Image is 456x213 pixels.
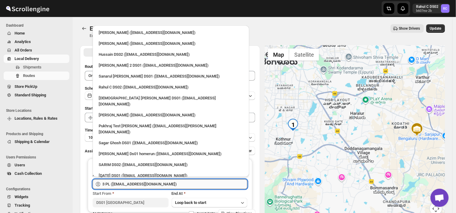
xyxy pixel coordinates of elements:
[15,84,37,89] span: Store PickUp
[413,4,450,13] button: User menu
[99,95,243,107] div: [DEMOGRAPHIC_DATA] [PERSON_NAME] DS01 ([EMAIL_ADDRESS][DOMAIN_NAME])
[90,25,117,32] span: Edit Route
[416,9,439,13] p: b607ea-2b
[4,72,69,80] button: Routes
[6,131,70,136] span: Products and Shipping
[15,56,39,61] span: Local Delivery
[15,171,42,176] span: Cash Collection
[15,163,25,167] span: Users
[6,23,70,28] span: Dashboard
[175,200,207,205] span: Loop back to start
[93,48,249,59] li: Hussain DS02 (jarav60351@abatido.com)
[93,109,249,120] li: Vikas Rathod (lolegiy458@nalwan.com)
[85,128,109,132] span: Time Per Stop
[15,139,50,144] span: Shipping & Calendar
[443,7,448,11] text: RC
[430,26,441,31] span: Update
[88,135,107,140] span: 10 minutes
[5,1,50,16] img: ScrollEngine
[85,71,255,81] input: Eg: Bengaluru Route
[85,86,109,91] span: Scheduled for
[99,173,243,179] div: [DATE] DS01 ([EMAIL_ADDRESS][DOMAIN_NAME])
[4,201,69,210] button: Tracking
[15,39,31,44] span: Analytics
[4,29,69,38] button: Home
[441,4,450,13] span: Rahul C DS02
[93,38,249,48] li: Mujakkir Benguli (voweh79617@daypey.com)
[6,187,70,191] span: Configurations
[4,38,69,46] button: Analytics
[6,108,70,113] span: Store Locations
[172,191,247,197] div: End At
[4,169,69,178] button: Cash Collection
[4,161,69,169] button: Users
[15,48,32,52] span: All Orders
[15,93,46,97] span: Standard Shipping
[15,31,25,35] span: Home
[4,46,69,55] button: All Orders
[85,64,106,69] span: Route Name
[93,28,249,38] li: Rahul Chopra (pukhraj@home-run.co)
[93,148,249,159] li: Sourav Ds01 homerun (bamij29633@eluxeer.com)
[90,33,139,38] p: Edit/update your created route
[15,195,28,199] span: Widgets
[99,73,243,79] div: Sanarul [PERSON_NAME] DS01 ([EMAIL_ADDRESS][DOMAIN_NAME])
[99,123,243,135] div: Pukhraj Test [PERSON_NAME] ([EMAIL_ADDRESS][PERSON_NAME][DOMAIN_NAME])
[15,203,30,208] span: Tracking
[426,24,445,33] button: Update
[6,155,70,160] span: Users Permissions
[85,92,255,100] button: [DATE]|[DATE]
[99,112,243,118] div: [PERSON_NAME] ([EMAIL_ADDRESS][DOMAIN_NAME])
[93,191,111,196] span: Start From
[85,133,255,142] button: 10 minutes
[23,73,35,78] span: Routes
[15,116,58,121] span: Locations, Rules & Rates
[99,162,243,168] div: SARIM DS02 ([EMAIL_ADDRESS][DOMAIN_NAME])
[93,137,249,148] li: Sagar Ghosh DS01 (loneyoj483@downlor.com)
[93,81,249,92] li: Rahul C DS02 (rahul.chopra@home-run.co)
[99,62,243,68] div: [PERSON_NAME] 2 DS01 ([EMAIL_ADDRESS][DOMAIN_NAME])
[99,140,243,146] div: Sagar Ghosh DS01 ([EMAIL_ADDRESS][DOMAIN_NAME])
[4,63,69,72] button: Shipments
[23,65,41,69] span: Shipments
[4,138,69,146] button: Shipping & Calendar
[399,26,420,31] span: Show Drivers
[268,48,289,61] button: Show street map
[289,48,319,61] button: Show satellite imagery
[99,30,243,36] div: [PERSON_NAME] ([EMAIL_ADDRESS][DOMAIN_NAME])
[391,24,424,33] button: Show Drivers
[93,59,249,70] li: Ali Husain 2 DS01 (petec71113@advitize.com)
[99,84,243,90] div: Rahul C DS02 ([EMAIL_ADDRESS][DOMAIN_NAME])
[80,24,88,33] button: Routes
[102,179,247,189] input: Search assignee
[4,193,69,201] button: Widgets
[93,170,249,181] li: Raja DS01 (gasecig398@owlny.com)
[99,52,243,58] div: Hussain DS02 ([EMAIL_ADDRESS][DOMAIN_NAME])
[99,41,243,47] div: [PERSON_NAME] ([EMAIL_ADDRESS][DOMAIN_NAME])
[85,106,133,111] span: Start Location (Warehouse)
[93,70,249,81] li: Sanarul Haque DS01 (fefifag638@adosnan.com)
[99,151,243,157] div: [PERSON_NAME] Ds01 homerun ([EMAIL_ADDRESS][DOMAIN_NAME])
[85,149,101,153] span: Assign to
[287,119,299,131] div: 1
[431,189,449,207] a: Open chat
[93,120,249,137] li: Pukhraj Test Grewal (lesogip197@pariag.com)
[93,92,249,109] li: Islam Laskar DS01 (vixib74172@ikowat.com)
[93,159,249,170] li: SARIM DS02 (xititor414@owlny.com)
[172,198,247,208] button: Loop back to start
[416,4,439,9] p: Rahul C DS02
[4,114,69,123] button: Locations, Rules & Rates
[84,48,170,57] button: All Route Options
